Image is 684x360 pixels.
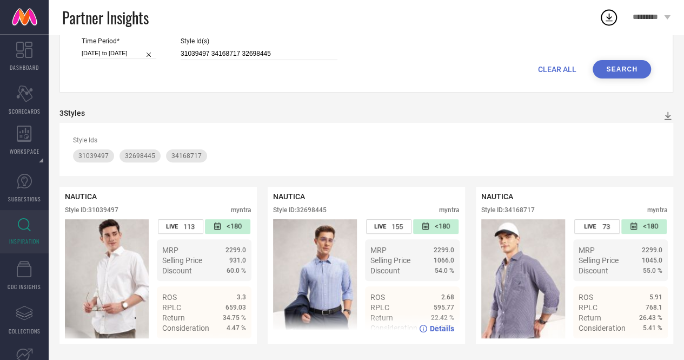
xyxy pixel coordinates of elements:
[579,324,626,332] span: Consideration
[435,222,450,231] span: <180
[579,293,593,302] span: ROS
[593,60,651,78] button: Search
[225,246,246,254] span: 2299.0
[370,266,400,275] span: Discount
[579,266,608,275] span: Discount
[391,222,403,231] span: 155
[599,8,619,27] div: Open download list
[643,324,662,332] span: 5.41 %
[222,343,246,352] span: Details
[579,313,601,322] span: Return
[158,219,203,234] div: Number of days the style has been live on the platform
[162,313,185,322] span: Return
[638,343,662,352] span: Details
[181,37,337,45] span: Style Id(s)
[65,192,97,201] span: NAUTICA
[229,257,246,264] span: 931.0
[627,343,662,352] a: Details
[273,219,357,338] div: Click to view image
[82,37,156,45] span: Time Period*
[366,219,411,234] div: Number of days the style has been live on the platform
[430,324,454,333] span: Details
[181,48,337,60] input: Enter comma separated style ids e.g. 12345, 67890
[82,48,156,59] input: Select time period
[643,267,662,274] span: 55.0 %
[434,304,454,311] span: 595.77
[647,206,668,214] div: myntra
[231,206,251,214] div: myntra
[419,324,454,333] a: Details
[439,206,460,214] div: myntra
[642,257,662,264] span: 1045.0
[481,219,565,338] img: Style preview image
[171,152,202,160] span: 34168717
[649,293,662,301] span: 5.91
[10,147,39,155] span: WORKSPACE
[166,223,178,230] span: LIVE
[125,152,155,160] span: 32698445
[223,314,246,322] span: 34.75 %
[434,257,454,264] span: 1066.0
[435,267,454,274] span: 54.0 %
[579,246,595,254] span: MRP
[602,222,610,231] span: 73
[9,327,41,335] span: COLLECTIONS
[538,65,576,74] span: CLEAR ALL
[481,219,565,338] div: Click to view image
[211,343,246,352] a: Details
[78,152,109,160] span: 31039497
[441,293,454,301] span: 2.68
[65,206,118,214] div: Style ID: 31039497
[273,219,357,338] img: Style preview image
[370,293,385,302] span: ROS
[413,219,459,234] div: Number of days since the style was first listed on the platform
[162,303,181,312] span: RPLC
[65,219,149,338] img: Style preview image
[162,256,202,265] span: Selling Price
[273,192,305,201] span: NAUTICA
[621,219,667,234] div: Number of days since the style was first listed on the platform
[574,219,620,234] div: Number of days the style has been live on the platform
[273,206,327,214] div: Style ID: 32698445
[481,206,535,214] div: Style ID: 34168717
[225,304,246,311] span: 659.03
[183,222,195,231] span: 113
[8,195,41,203] span: SUGGESTIONS
[73,136,660,144] div: Style Ids
[643,222,658,231] span: <180
[481,192,513,201] span: NAUTICA
[579,303,597,312] span: RPLC
[374,223,386,230] span: LIVE
[162,246,178,254] span: MRP
[227,267,246,274] span: 60.0 %
[370,246,387,254] span: MRP
[8,283,41,291] span: CDC INSIGHTS
[646,304,662,311] span: 768.1
[639,314,662,322] span: 26.43 %
[9,107,41,115] span: SCORECARDS
[370,256,410,265] span: Selling Price
[10,63,39,71] span: DASHBOARD
[237,293,246,301] span: 3.3
[9,237,39,245] span: INSPIRATION
[65,219,149,338] div: Click to view image
[59,109,85,117] div: 3 Styles
[370,303,389,312] span: RPLC
[227,324,246,332] span: 4.47 %
[642,246,662,254] span: 2299.0
[584,223,596,230] span: LIVE
[162,324,209,332] span: Consideration
[227,222,242,231] span: <180
[205,219,250,234] div: Number of days since the style was first listed on the platform
[579,256,619,265] span: Selling Price
[162,293,177,302] span: ROS
[162,266,192,275] span: Discount
[434,246,454,254] span: 2299.0
[62,6,149,29] span: Partner Insights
